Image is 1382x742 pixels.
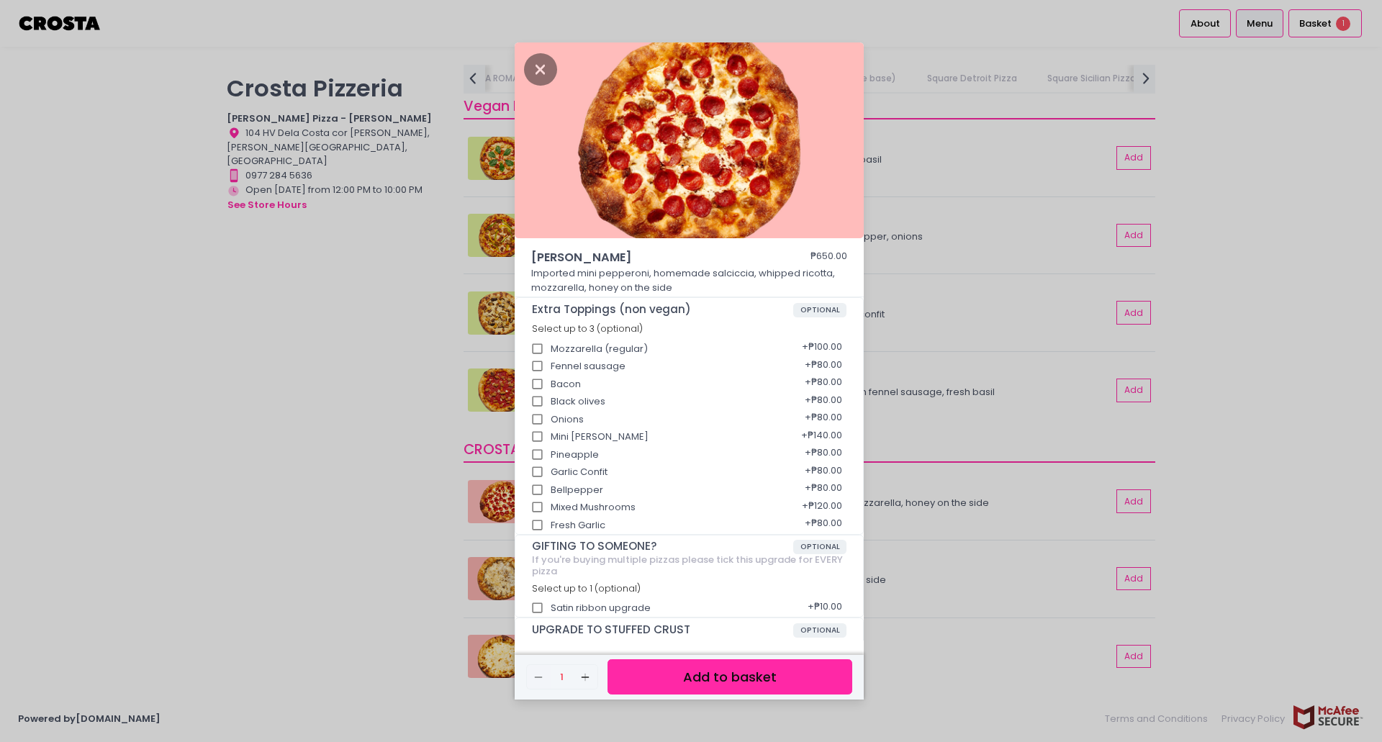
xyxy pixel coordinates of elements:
p: Imported mini pepperoni, homemade salciccia, whipped ricotta, mozzarella, honey on the side [531,266,848,294]
div: ₱650.00 [810,249,847,266]
span: Extra Toppings (non vegan) [532,303,793,316]
div: + ₱80.00 [800,458,846,486]
img: Roni Salciccia [515,42,864,238]
span: OPTIONAL [793,540,847,554]
span: Select up to 1 (optional) [532,582,641,594]
div: + ₱80.00 [800,353,846,380]
div: + ₱120.00 [797,494,846,521]
span: UPGRADE TO STUFFED CRUST [532,623,793,636]
button: Add to basket [608,659,852,695]
span: OPTIONAL [793,623,847,638]
div: + ₱80.00 [800,406,846,433]
span: Select up to 3 (optional) [532,322,643,335]
button: Close [524,61,557,76]
div: + ₱80.00 [800,441,846,469]
div: + ₱10.00 [803,594,846,622]
span: OPTIONAL [793,303,847,317]
div: + ₱140.00 [796,423,846,451]
div: + ₱80.00 [800,476,846,504]
div: If you're buying multiple pizzas please tick this upgrade for EVERY pizza [532,554,847,576]
div: + ₱80.00 [800,512,846,539]
div: + ₱80.00 [800,371,846,398]
span: GIFTING TO SOMEONE? [532,540,793,553]
div: + ₱100.00 [797,335,846,363]
div: + ₱80.00 [800,388,846,415]
span: [PERSON_NAME] [531,249,769,266]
